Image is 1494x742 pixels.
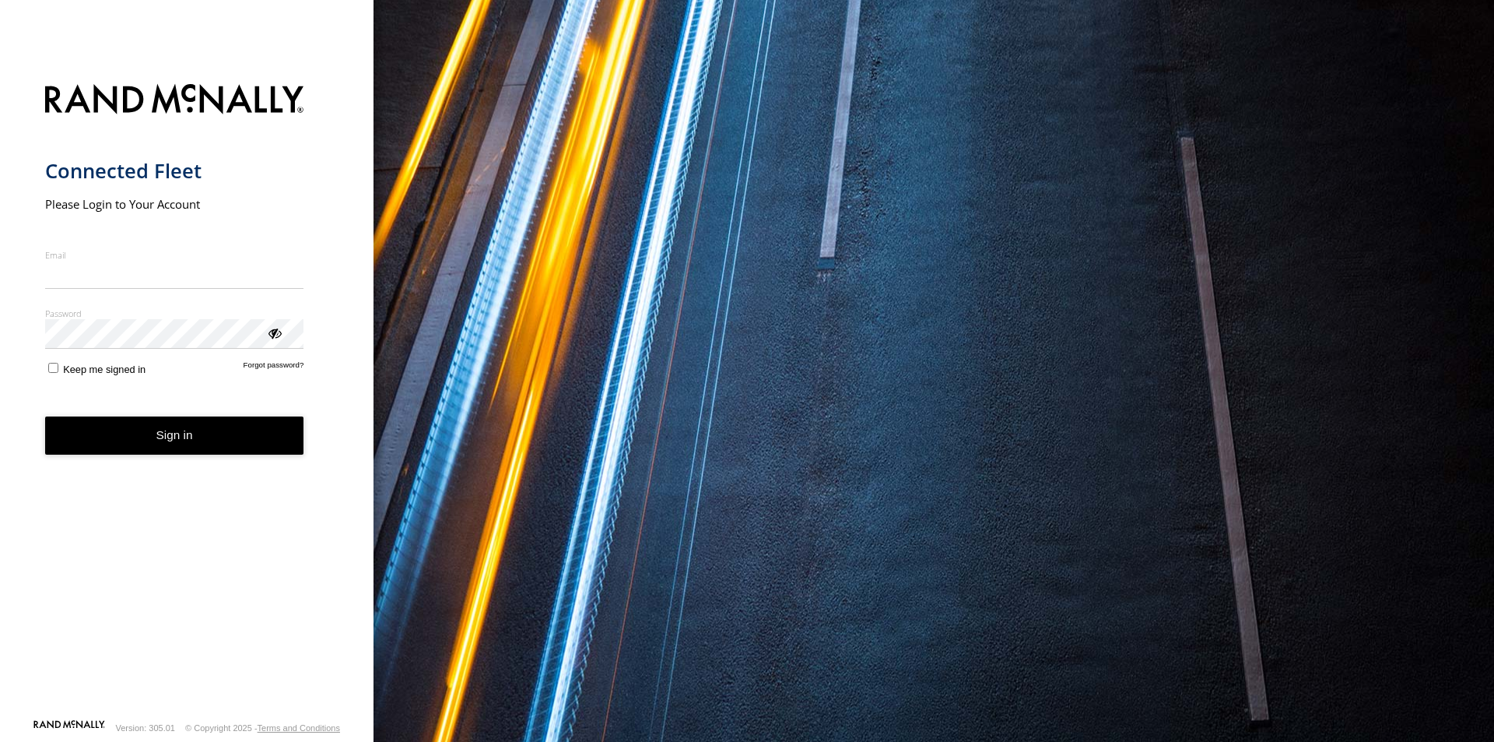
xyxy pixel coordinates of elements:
[116,723,175,733] div: Version: 305.01
[244,360,304,375] a: Forgot password?
[45,75,329,719] form: main
[45,308,304,319] label: Password
[185,723,340,733] div: © Copyright 2025 -
[48,363,58,373] input: Keep me signed in
[63,364,146,375] span: Keep me signed in
[45,417,304,455] button: Sign in
[45,81,304,121] img: Rand McNally
[45,249,304,261] label: Email
[266,325,282,340] div: ViewPassword
[45,196,304,212] h2: Please Login to Your Account
[258,723,340,733] a: Terms and Conditions
[33,720,105,736] a: Visit our Website
[45,158,304,184] h1: Connected Fleet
